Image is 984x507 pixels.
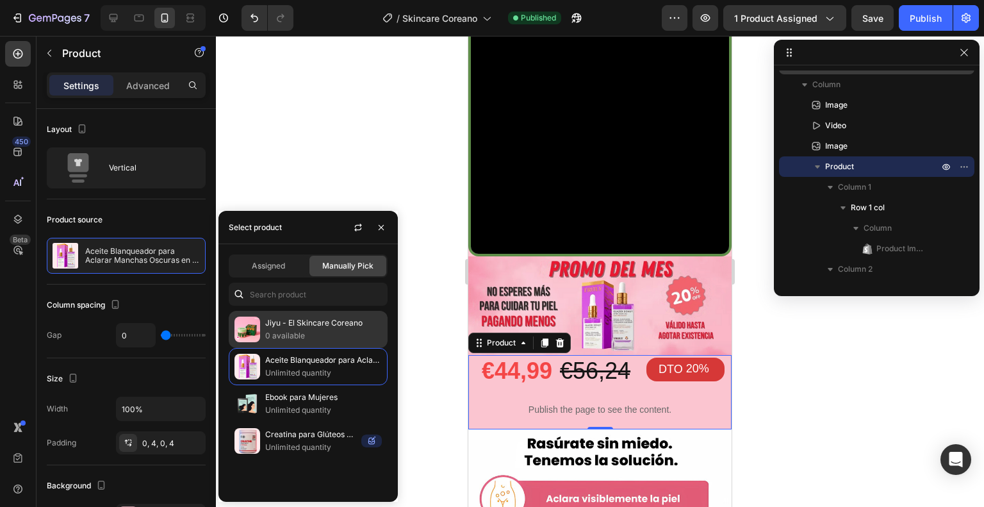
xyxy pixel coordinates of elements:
div: 20% [217,324,242,342]
img: collections [234,391,260,417]
input: Search in Settings & Advanced [229,283,388,306]
span: 1 product assigned [734,12,817,25]
p: 0 available [265,329,382,342]
span: / [397,12,400,25]
div: Column spacing [47,297,123,314]
div: Size [47,370,81,388]
p: Product [62,46,171,61]
span: Column [864,222,892,235]
div: 0, 4, 0, 4 [142,438,202,449]
span: Product [825,160,854,173]
div: Select product [229,222,282,233]
span: Column 2 [838,263,873,276]
div: Layout [47,121,90,138]
iframe: Design area [468,36,732,507]
div: DTO [188,324,217,343]
span: Column 1 [838,181,871,194]
p: Aceite Blanqueador para Aclarar Manchas Oscuras en [GEOGRAPHIC_DATA] y Zona Íntima [265,354,382,367]
div: Vertical [109,153,187,183]
button: Save [851,5,894,31]
img: collections [234,354,260,379]
span: Assigned [252,260,285,272]
div: Product [16,301,50,313]
div: Beta [10,235,31,245]
p: Aceite Blanqueador para Aclarar Manchas Oscuras en [GEOGRAPHIC_DATA] y Zona Íntima [85,247,200,265]
p: Unlimited quantity [265,404,382,417]
span: Column [812,78,840,91]
span: Image [825,99,848,112]
span: Image [825,140,848,153]
div: Undo/Redo [242,5,293,31]
p: Unlimited quantity [265,441,356,454]
div: €44,99 [3,319,85,352]
div: Padding [47,437,76,449]
p: Publish the page to see the content. [3,367,261,381]
button: 7 [5,5,95,31]
span: Skincare Coreano [402,12,477,25]
span: Manually Pick [322,260,373,272]
img: collections [234,317,260,342]
span: Video [825,119,846,132]
div: Gap [47,329,61,341]
div: Width [47,403,68,415]
img: collections [234,428,260,454]
div: €56,24 [90,319,173,352]
p: 7 [84,10,90,26]
span: Row 1 col [851,201,885,214]
img: product feature img [53,243,78,269]
p: Settings [63,79,99,92]
p: Unlimited quantity [265,367,382,379]
input: Auto [117,397,205,420]
p: Jiyu - El Skincare Coreano [265,317,382,329]
div: Publish [910,12,942,25]
p: Creatina para Glúteos Más Grandes y Firmes [265,428,356,441]
span: Save [862,13,883,24]
span: Published [521,12,556,24]
button: 1 product assigned [723,5,846,31]
div: Background [47,478,109,495]
div: Product source [47,214,102,226]
p: Advanced [126,79,170,92]
div: 450 [12,137,31,147]
button: Publish [899,5,953,31]
p: Ebook para Mujeres [265,391,382,404]
input: Auto [117,324,155,347]
div: Open Intercom Messenger [940,444,971,475]
span: Product Images [876,242,926,255]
